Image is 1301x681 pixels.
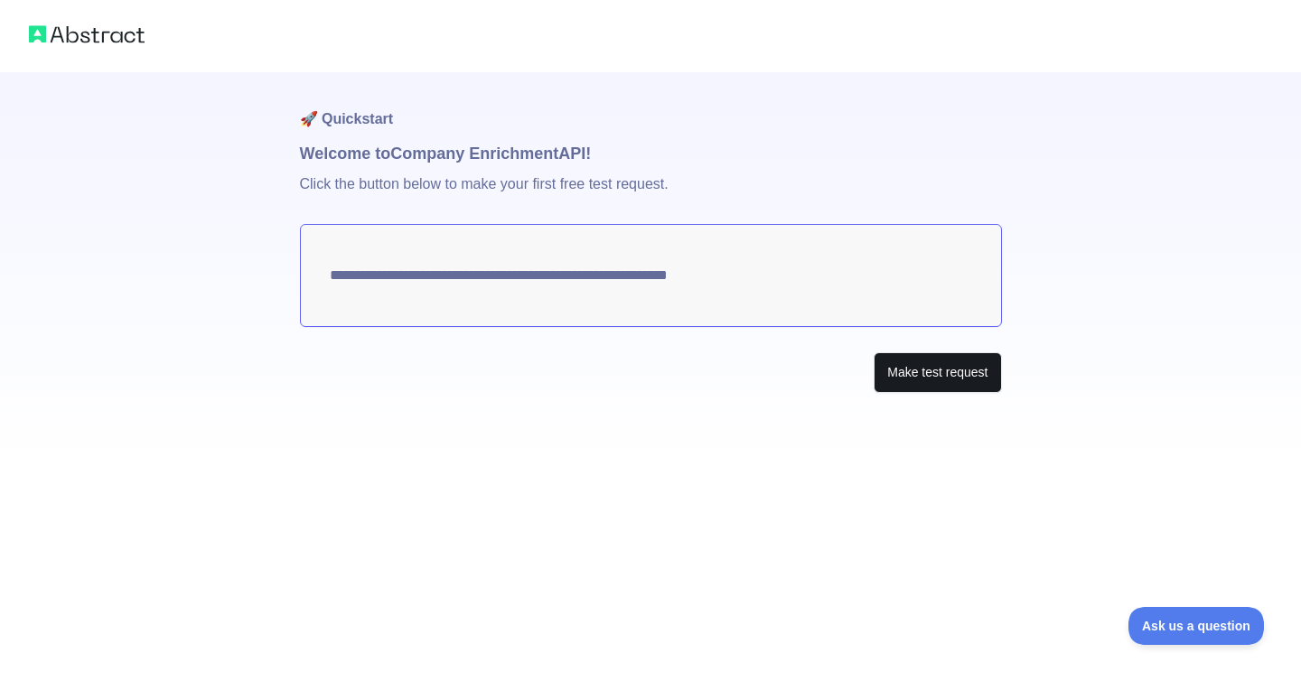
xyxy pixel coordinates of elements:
img: Abstract logo [29,22,145,47]
h1: Welcome to Company Enrichment API! [300,141,1002,166]
h1: 🚀 Quickstart [300,72,1002,141]
button: Make test request [874,352,1001,393]
iframe: Toggle Customer Support [1128,607,1265,645]
p: Click the button below to make your first free test request. [300,166,1002,224]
